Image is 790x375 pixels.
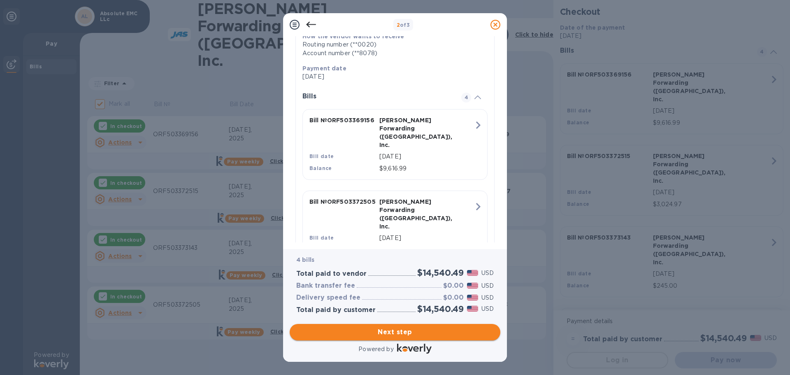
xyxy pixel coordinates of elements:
p: Powered by [358,345,393,354]
p: [DATE] [379,234,474,242]
p: [PERSON_NAME] Forwarding ([GEOGRAPHIC_DATA]), Inc. [379,116,446,149]
b: of 3 [397,22,410,28]
span: Next step [296,327,494,337]
h3: $0.00 [443,282,464,290]
h2: $14,540.49 [417,268,464,278]
p: [DATE] [379,152,474,161]
b: Bill date [309,235,334,241]
p: USD [481,282,494,290]
b: How the vendor wants to receive [302,33,404,40]
img: USD [467,283,478,289]
h3: Delivery speed fee [296,294,360,302]
button: Bill №ORF503369156[PERSON_NAME] Forwarding ([GEOGRAPHIC_DATA]), Inc.Bill date[DATE]Balance$9,616.99 [302,109,488,180]
b: Payment date [302,65,346,72]
p: USD [481,293,494,302]
b: Balance [309,165,332,171]
p: Bill № ORF503369156 [309,116,376,124]
img: USD [467,306,478,312]
span: 4 [461,93,471,102]
div: Routing number (**0020) [302,40,481,49]
h3: Total paid to vendor [296,270,367,278]
div: Account number (**8078) [302,49,481,58]
img: USD [467,295,478,300]
b: Bill date [309,153,334,159]
h3: Total paid by customer [296,306,376,314]
b: 4 bills [296,256,314,263]
p: Bill № ORF503372505 [309,198,376,206]
img: USD [467,270,478,276]
p: [DATE] [302,72,481,81]
span: 2 [397,22,400,28]
p: $9,616.99 [379,164,474,173]
button: Bill №ORF503372505[PERSON_NAME] Forwarding ([GEOGRAPHIC_DATA]), Inc.Bill date[DATE] [302,191,488,261]
h3: Bank transfer fee [296,282,355,290]
button: Next step [290,324,500,340]
h3: Bills [302,93,451,100]
h3: $0.00 [443,294,464,302]
p: USD [481,269,494,277]
p: USD [481,305,494,313]
p: [PERSON_NAME] Forwarding ([GEOGRAPHIC_DATA]), Inc. [379,198,446,231]
h2: $14,540.49 [417,304,464,314]
img: Logo [397,344,432,354]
